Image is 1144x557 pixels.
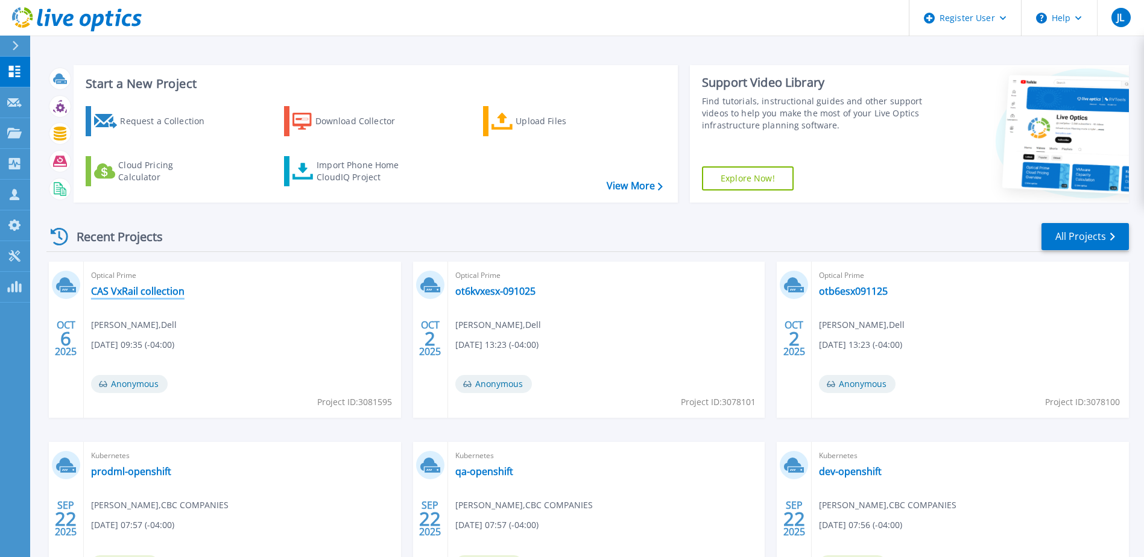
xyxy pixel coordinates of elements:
div: Recent Projects [46,222,179,251]
a: ot6kvxesx-091025 [455,285,536,297]
div: Find tutorials, instructional guides and other support videos to help you make the most of your L... [702,95,926,131]
span: Project ID: 3078100 [1045,395,1120,409]
div: Import Phone Home CloudIQ Project [317,159,411,183]
a: dev-openshift [819,465,882,477]
span: Optical Prime [455,269,758,282]
span: Kubernetes [819,449,1122,462]
span: Optical Prime [91,269,394,282]
span: [PERSON_NAME] , CBC COMPANIES [455,499,593,512]
span: [PERSON_NAME] , Dell [819,318,905,332]
span: [PERSON_NAME] , Dell [91,318,177,332]
a: Upload Files [483,106,618,136]
span: Kubernetes [455,449,758,462]
div: SEP 2025 [54,497,77,541]
span: Project ID: 3078101 [681,395,756,409]
span: Kubernetes [91,449,394,462]
span: 6 [60,333,71,344]
span: Anonymous [91,375,168,393]
span: Optical Prime [819,269,1122,282]
span: Project ID: 3081595 [317,395,392,409]
div: Cloud Pricing Calculator [118,159,215,183]
span: [DATE] 09:35 (-04:00) [91,338,174,351]
span: [PERSON_NAME] , CBC COMPANIES [819,499,956,512]
div: Download Collector [315,109,412,133]
a: Download Collector [284,106,419,136]
span: [PERSON_NAME] , Dell [455,318,541,332]
div: OCT 2025 [419,316,441,360]
span: JL [1117,13,1124,22]
div: SEP 2025 [783,497,806,541]
a: Request a Collection [86,106,220,136]
a: Cloud Pricing Calculator [86,156,220,186]
span: Anonymous [819,375,896,393]
div: Support Video Library [702,75,926,90]
span: 22 [55,514,77,524]
h3: Start a New Project [86,77,662,90]
span: [DATE] 13:23 (-04:00) [819,338,902,351]
a: All Projects [1041,223,1129,250]
span: [DATE] 13:23 (-04:00) [455,338,539,351]
span: [DATE] 07:57 (-04:00) [91,518,174,532]
span: Anonymous [455,375,532,393]
a: View More [607,180,663,192]
span: 22 [419,514,441,524]
a: CAS VxRail collection [91,285,185,297]
div: OCT 2025 [54,316,77,360]
div: Request a Collection [120,109,216,133]
span: [PERSON_NAME] , CBC COMPANIES [91,499,229,512]
div: Upload Files [516,109,612,133]
a: prodml-openshift [91,465,171,477]
a: otb6esx091125 [819,285,888,297]
div: OCT 2025 [783,316,806,360]
span: 2 [789,333,800,344]
span: [DATE] 07:57 (-04:00) [455,518,539,532]
a: Explore Now! [702,166,794,190]
a: qa-openshift [455,465,513,477]
span: 2 [425,333,435,344]
span: 22 [783,514,805,524]
div: SEP 2025 [419,497,441,541]
span: [DATE] 07:56 (-04:00) [819,518,902,532]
